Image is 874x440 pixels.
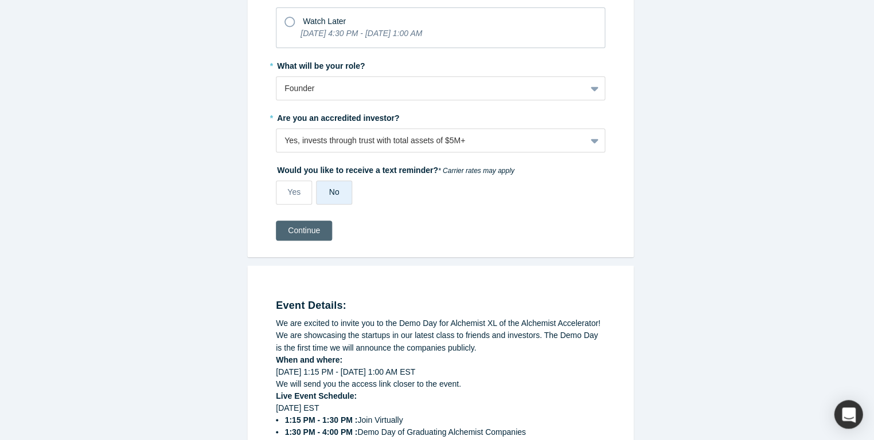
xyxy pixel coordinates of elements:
div: Yes, invests through trust with total assets of $5M+ [284,135,578,147]
div: [DATE] 1:15 PM - [DATE] 1:00 AM EST [276,366,605,378]
label: Are you an accredited investor? [276,108,605,124]
div: We will send you the access link closer to the event. [276,378,605,390]
div: [DATE] EST [276,402,605,438]
div: We are showcasing the startups in our latest class to friends and investors. The Demo Day is the ... [276,329,605,353]
strong: 1:30 PM - 4:00 PM : [284,427,357,436]
span: No [329,187,340,197]
li: Demo Day of Graduating Alchemist Companies [284,426,605,438]
span: Watch Later [303,17,346,26]
i: [DATE] 4:30 PM - [DATE] 1:00 AM [301,29,422,38]
strong: Live Event Schedule: [276,391,357,400]
button: Continue [276,221,332,241]
em: * Carrier rates may apply [438,167,514,175]
strong: Event Details: [276,300,346,311]
div: We are excited to invite you to the Demo Day for Alchemist XL of the Alchemist Accelerator! [276,317,605,329]
li: Join Virtually [284,414,605,426]
label: What will be your role? [276,56,605,72]
strong: When and where: [276,355,342,364]
label: Would you like to receive a text reminder? [276,160,605,176]
strong: 1:15 PM - 1:30 PM : [284,415,357,424]
span: Yes [287,187,301,197]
